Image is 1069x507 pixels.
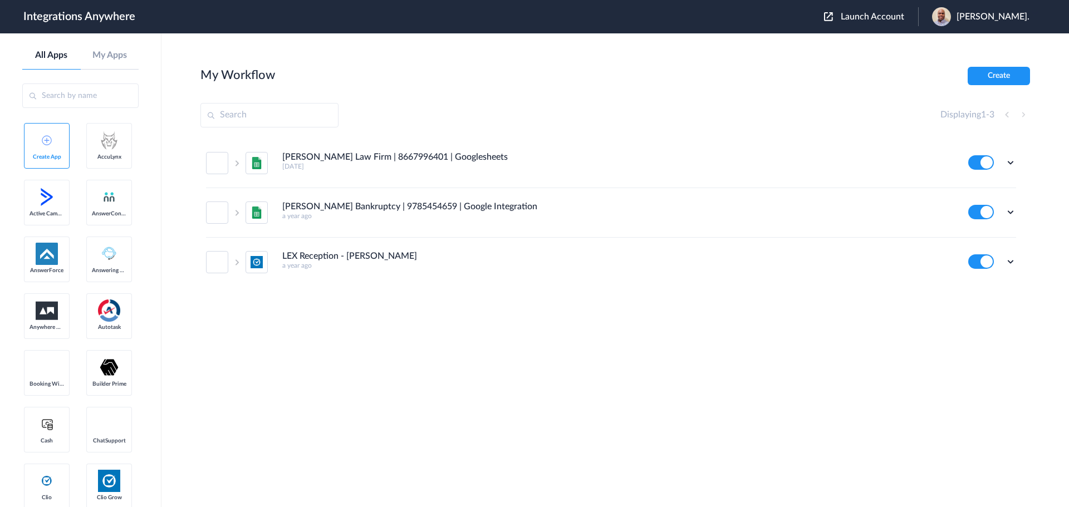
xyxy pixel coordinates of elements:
[98,470,120,492] img: Clio.jpg
[940,110,994,120] h4: Displaying -
[22,83,139,108] input: Search by name
[981,110,986,119] span: 1
[841,12,904,21] span: Launch Account
[92,437,126,444] span: ChatSupport
[282,201,537,212] h4: [PERSON_NAME] Bankruptcy | 9785454659 | Google Integration
[23,10,135,23] h1: Integrations Anywhere
[92,267,126,274] span: Answering Service
[40,474,53,488] img: clio-logo.svg
[92,324,126,331] span: Autotask
[92,381,126,387] span: Builder Prime
[824,12,918,22] button: Launch Account
[200,68,275,82] h2: My Workflow
[30,154,64,160] span: Create App
[92,210,126,217] span: AnswerConnect
[98,129,120,151] img: acculynx-logo.svg
[98,299,120,322] img: autotask.png
[968,67,1030,85] button: Create
[30,267,64,274] span: AnswerForce
[282,262,953,269] h5: a year ago
[989,110,994,119] span: 3
[92,154,126,160] span: AccuLynx
[282,251,417,262] h4: LEX Reception - [PERSON_NAME]
[30,381,64,387] span: Booking Widget
[824,12,833,21] img: launch-acct-icon.svg
[36,357,58,377] img: Setmore_Logo.svg
[282,212,953,220] h5: a year ago
[30,494,64,501] span: Clio
[98,243,120,265] img: Answering_service.png
[36,302,58,320] img: aww.png
[22,50,81,61] a: All Apps
[282,163,953,170] h5: [DATE]
[30,210,64,217] span: Active Campaign
[957,12,1029,22] span: [PERSON_NAME].
[30,437,64,444] span: Cash
[932,7,951,26] img: work-pic.jpg
[81,50,139,61] a: My Apps
[98,356,120,378] img: builder-prime-logo.svg
[98,413,120,435] img: chatsupport-icon.svg
[102,190,116,204] img: answerconnect-logo.svg
[282,152,508,163] h4: [PERSON_NAME] Law Firm | 8667996401 | Googlesheets
[36,186,58,208] img: active-campaign-logo.svg
[40,417,54,431] img: cash-logo.svg
[30,324,64,331] span: Anywhere Works
[42,135,52,145] img: add-icon.svg
[36,243,58,265] img: af-app-logo.svg
[200,103,339,127] input: Search
[92,494,126,501] span: Clio Grow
